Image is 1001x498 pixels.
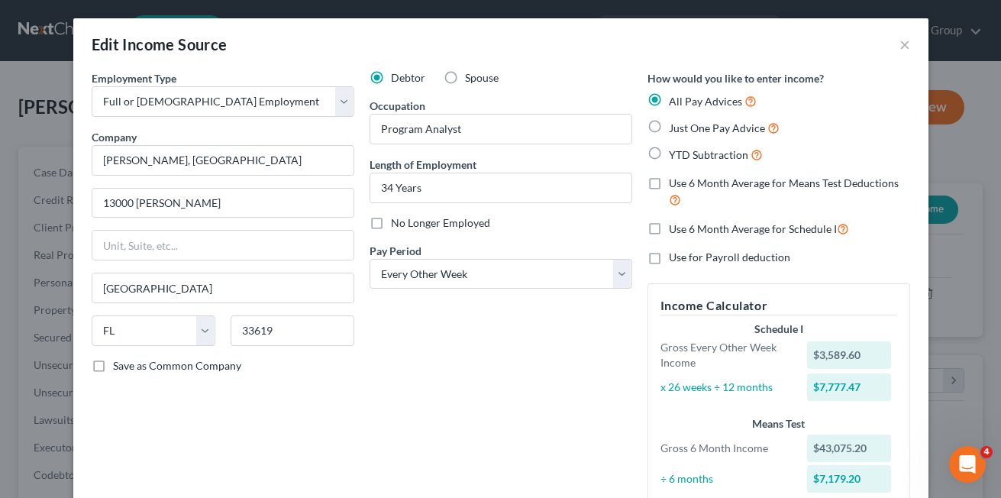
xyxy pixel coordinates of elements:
div: $43,075.20 [807,435,891,462]
h5: Income Calculator [660,296,897,315]
span: YTD Subtraction [669,148,748,161]
button: × [899,35,910,53]
label: Occupation [370,98,425,114]
div: Means Test [660,416,897,432]
span: Debtor [391,71,425,84]
div: ÷ 6 months [653,471,800,487]
input: -- [370,115,631,144]
div: $7,777.47 [807,373,891,401]
input: Enter zip... [231,315,354,346]
span: No Longer Employed [391,216,490,229]
div: $3,589.60 [807,341,891,369]
label: How would you like to enter income? [647,70,824,86]
span: Use 6 Month Average for Means Test Deductions [669,176,899,189]
iframe: Intercom live chat [949,446,986,483]
span: Employment Type [92,72,176,85]
span: Just One Pay Advice [669,121,765,134]
div: Edit Income Source [92,34,228,55]
input: Enter city... [92,273,354,302]
input: ex: 2 years [370,173,631,202]
input: Enter address... [92,189,354,218]
span: Use 6 Month Average for Schedule I [669,222,837,235]
div: $7,179.20 [807,465,891,493]
span: Pay Period [370,244,421,257]
span: Company [92,131,137,144]
input: Unit, Suite, etc... [92,231,354,260]
span: Save as Common Company [113,359,241,372]
label: Length of Employment [370,157,476,173]
div: Gross Every Other Week Income [653,340,800,370]
div: Gross 6 Month Income [653,441,800,456]
input: Search company by name... [92,145,354,176]
span: All Pay Advices [669,95,742,108]
span: 4 [980,446,993,458]
div: Schedule I [660,322,897,337]
div: x 26 weeks ÷ 12 months [653,380,800,395]
span: Use for Payroll deduction [669,251,790,264]
span: Spouse [465,71,499,84]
